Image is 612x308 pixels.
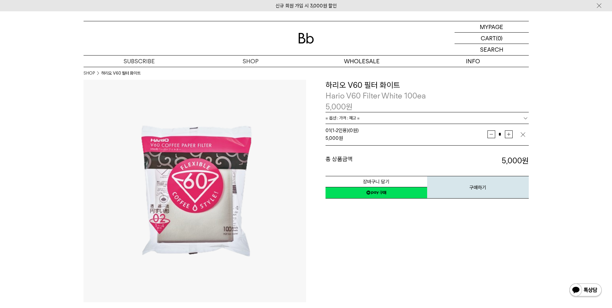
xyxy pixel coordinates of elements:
strong: 5,000 [326,135,339,141]
p: WHOLESALE [306,56,417,67]
b: 원 [522,156,529,165]
a: CART (0) [455,33,529,44]
a: SHOP [195,56,306,67]
img: 카카오톡 채널 1:1 채팅 버튼 [569,283,602,298]
a: SHOP [84,70,95,77]
p: SEARCH [480,44,503,55]
img: 하리오 V60 필터 화이트 [84,80,306,303]
a: SUBSCRIBE [84,56,195,67]
p: MYPAGE [480,21,503,32]
span: 원 [346,102,353,111]
a: 새창 [326,187,427,199]
p: INFO [417,56,529,67]
div: 원 [326,134,487,142]
img: 로고 [298,33,314,44]
button: 감소 [487,130,495,138]
p: 5,000 [326,101,353,112]
button: 구매하기 [427,176,529,199]
span: = 옵션 : 가격 : 재고 = [326,112,360,124]
p: CART [481,33,496,44]
p: Hario V60 Filter White 100ea [326,90,529,101]
a: MYPAGE [455,21,529,33]
img: 삭제 [520,131,526,138]
strong: 5,000 [502,156,529,165]
a: 신규 회원 가입 시 3,000원 할인 [276,3,337,9]
button: 장바구니 담기 [326,176,427,187]
p: (0) [496,33,503,44]
span: 01(1-2인용) (0원) [326,128,359,133]
button: 증가 [505,130,513,138]
li: 하리오 V60 필터 화이트 [101,70,141,77]
h3: 하리오 V60 필터 화이트 [326,80,529,91]
dt: 총 상품금액 [326,155,427,166]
